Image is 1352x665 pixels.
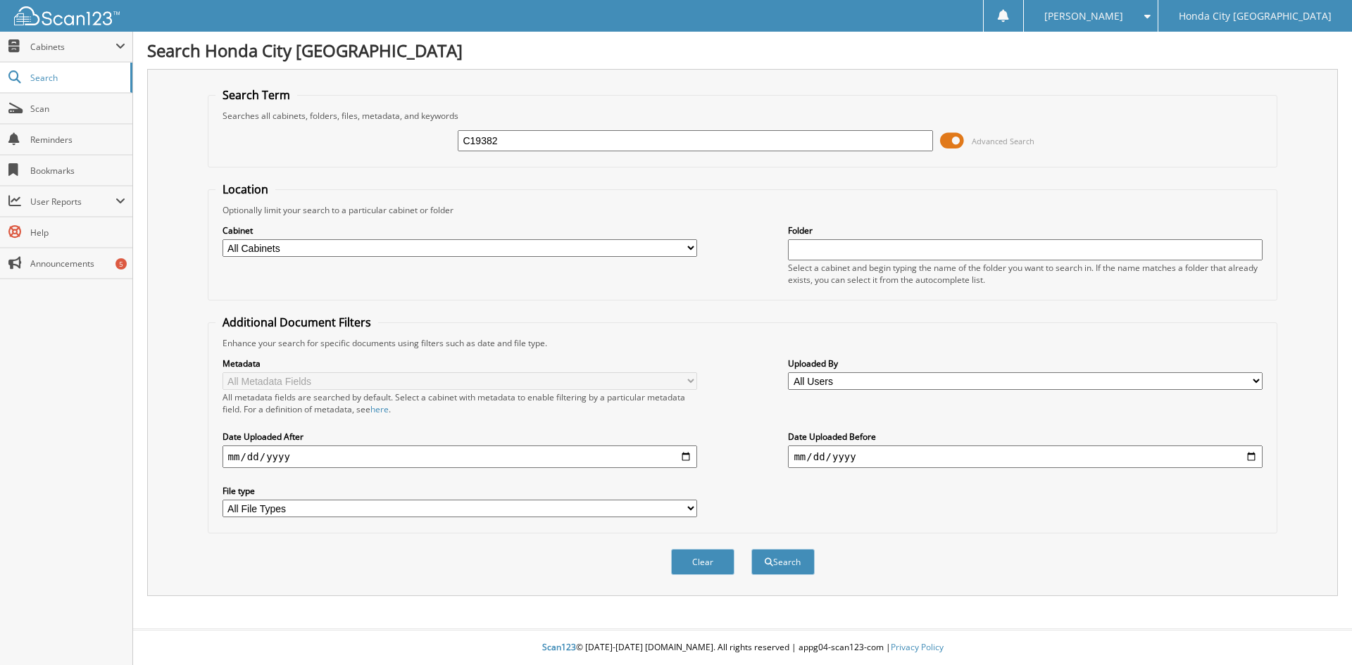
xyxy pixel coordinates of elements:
[30,103,125,115] span: Scan
[30,196,115,208] span: User Reports
[30,41,115,53] span: Cabinets
[30,134,125,146] span: Reminders
[223,485,697,497] label: File type
[788,431,1263,443] label: Date Uploaded Before
[1282,597,1352,665] iframe: Chat Widget
[30,227,125,239] span: Help
[215,204,1270,216] div: Optionally limit your search to a particular cabinet or folder
[147,39,1338,62] h1: Search Honda City [GEOGRAPHIC_DATA]
[14,6,120,25] img: scan123-logo-white.svg
[223,357,697,369] label: Metadata
[671,549,734,575] button: Clear
[542,641,576,653] span: Scan123
[215,87,297,103] legend: Search Term
[370,403,389,415] a: here
[215,315,378,330] legend: Additional Document Filters
[751,549,815,575] button: Search
[223,224,697,236] label: Cabinet
[1179,12,1332,20] span: Honda City [GEOGRAPHIC_DATA]
[891,641,944,653] a: Privacy Policy
[788,262,1263,286] div: Select a cabinet and begin typing the name of the folder you want to search in. If the name match...
[788,445,1263,468] input: end
[30,165,125,177] span: Bookmarks
[215,337,1270,349] div: Enhance your search for specific documents using filters such as date and file type.
[788,357,1263,369] label: Uploaded By
[30,258,125,270] span: Announcements
[223,431,697,443] label: Date Uploaded After
[115,258,127,270] div: 5
[223,445,697,468] input: start
[215,182,275,197] legend: Location
[223,391,697,415] div: All metadata fields are searched by default. Select a cabinet with metadata to enable filtering b...
[788,224,1263,236] label: Folder
[30,72,123,84] span: Search
[972,136,1034,146] span: Advanced Search
[133,631,1352,665] div: © [DATE]-[DATE] [DOMAIN_NAME]. All rights reserved | appg04-scan123-com |
[215,110,1270,122] div: Searches all cabinets, folders, files, metadata, and keywords
[1044,12,1123,20] span: [PERSON_NAME]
